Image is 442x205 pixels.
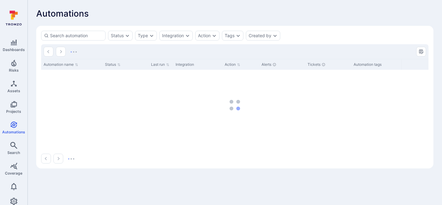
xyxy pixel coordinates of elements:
[7,150,20,155] span: Search
[44,47,53,57] button: Go to the previous page
[3,47,25,52] span: Dashboards
[111,33,124,38] button: Status
[162,33,184,38] button: Integration
[151,62,169,67] button: Sort by Last run
[225,33,235,38] button: Tags
[236,33,241,38] button: Expand dropdown
[135,31,157,41] div: type filter
[6,109,21,114] span: Projects
[56,47,66,57] button: Go to the next page
[108,31,133,41] div: status filter
[354,62,419,67] div: Automation tags
[322,63,325,66] div: Unresolved tickets
[5,171,22,175] span: Coverage
[273,63,276,66] div: Unresolved alerts
[249,33,271,38] button: Created by
[225,62,240,67] button: Sort by Action
[50,33,103,39] input: Search automation
[36,9,89,18] span: Automations
[273,33,277,38] button: Expand dropdown
[185,33,190,38] button: Expand dropdown
[105,62,121,67] button: Sort by Status
[68,158,74,160] img: Loading...
[7,89,20,93] span: Assets
[308,62,349,67] div: Tickets
[9,68,19,73] span: Risks
[44,62,78,67] button: Sort by Automation name
[212,33,217,38] button: Expand dropdown
[176,62,220,67] div: Integration
[416,47,426,57] button: Manage columns
[138,33,148,38] button: Type
[41,154,51,164] button: Go to the previous page
[262,62,303,67] div: Alerts
[2,130,25,134] span: Automations
[246,31,280,41] div: created by filter
[222,31,243,41] div: tags filter
[159,31,193,41] div: integration filter
[149,33,154,38] button: Expand dropdown
[195,31,219,41] div: action filter
[125,33,130,38] button: Expand dropdown
[53,154,63,164] button: Go to the next page
[71,51,77,53] img: Loading...
[198,33,211,38] button: Action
